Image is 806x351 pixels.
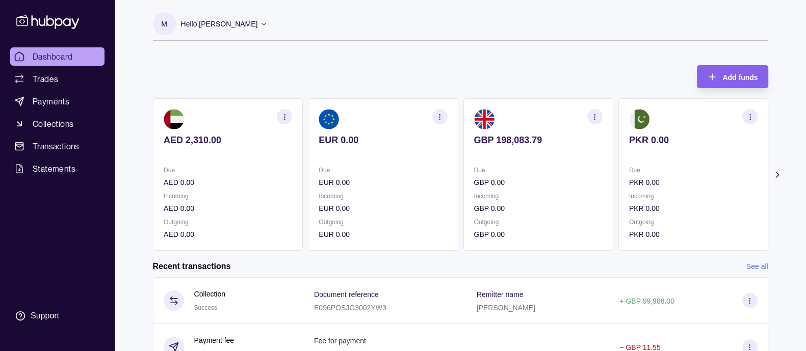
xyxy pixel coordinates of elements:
[194,335,235,346] p: Payment fee
[629,217,757,228] p: Outgoing
[474,134,602,146] p: GBP 198,083.79
[619,297,674,305] p: + GBP 99,988.00
[33,118,73,130] span: Collections
[31,310,59,321] div: Support
[629,191,757,202] p: Incoming
[153,261,231,272] h2: Recent transactions
[314,337,366,345] p: Fee for payment
[33,50,73,63] span: Dashboard
[474,203,602,214] p: GBP 0.00
[164,109,184,129] img: ae
[10,159,105,178] a: Statements
[697,65,768,88] button: Add funds
[746,261,768,272] a: See all
[319,177,447,188] p: EUR 0.00
[10,92,105,111] a: Payments
[10,305,105,327] a: Support
[319,217,447,228] p: Outgoing
[474,229,602,240] p: GBP 0.00
[10,47,105,66] a: Dashboard
[722,73,758,82] span: Add funds
[474,191,602,202] p: Incoming
[314,290,379,299] p: Document reference
[164,191,292,202] p: Incoming
[194,288,225,300] p: Collection
[10,70,105,88] a: Trades
[10,115,105,133] a: Collections
[319,229,447,240] p: EUR 0.00
[477,304,535,312] p: [PERSON_NAME]
[314,304,386,312] p: E096POSJG3002YW3
[164,203,292,214] p: AED 0.00
[164,165,292,176] p: Due
[181,18,258,30] p: Hello, [PERSON_NAME]
[629,109,649,129] img: pk
[629,203,757,214] p: PKR 0.00
[33,140,80,152] span: Transactions
[477,290,524,299] p: Remitter name
[10,137,105,155] a: Transactions
[164,177,292,188] p: AED 0.00
[474,109,494,129] img: gb
[474,177,602,188] p: GBP 0.00
[161,18,167,30] p: M
[319,134,447,146] p: EUR 0.00
[319,165,447,176] p: Due
[629,177,757,188] p: PKR 0.00
[319,109,339,129] img: eu
[319,203,447,214] p: EUR 0.00
[164,134,292,146] p: AED 2,310.00
[319,191,447,202] p: Incoming
[629,229,757,240] p: PKR 0.00
[629,165,757,176] p: Due
[629,134,757,146] p: PKR 0.00
[33,163,75,175] span: Statements
[164,229,292,240] p: AED 0.00
[474,217,602,228] p: Outgoing
[33,95,69,107] span: Payments
[33,73,58,85] span: Trades
[194,304,217,311] span: Success
[474,165,602,176] p: Due
[164,217,292,228] p: Outgoing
